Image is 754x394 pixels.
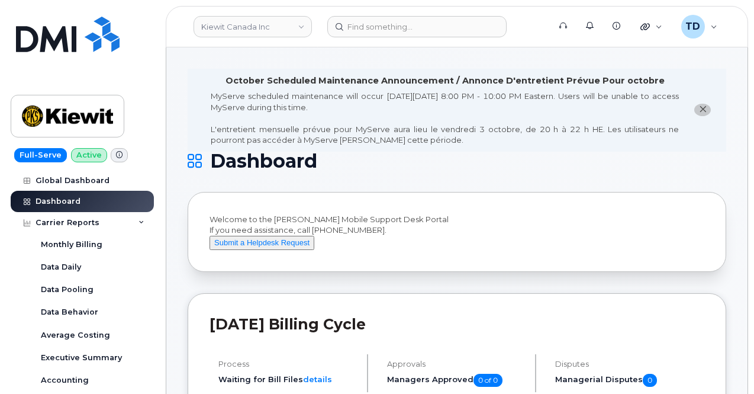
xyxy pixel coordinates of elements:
[210,238,314,247] a: Submit a Helpdesk Request
[225,75,665,87] div: October Scheduled Maintenance Announcement / Annonce D'entretient Prévue Pour octobre
[211,91,679,146] div: MyServe scheduled maintenance will occur [DATE][DATE] 8:00 PM - 10:00 PM Eastern. Users will be u...
[387,374,526,387] h5: Managers Approved
[703,342,745,385] iframe: Messenger Launcher
[387,360,526,369] h4: Approvals
[210,214,704,251] div: Welcome to the [PERSON_NAME] Mobile Support Desk Portal If you need assistance, call [PHONE_NUMBER].
[473,374,502,387] span: 0 of 0
[555,374,704,387] h5: Managerial Disputes
[210,236,314,251] button: Submit a Helpdesk Request
[303,374,332,384] a: details
[643,374,657,387] span: 0
[210,315,704,333] h2: [DATE] Billing Cycle
[218,360,357,369] h4: Process
[694,104,711,116] button: close notification
[218,374,357,385] li: Waiting for Bill Files
[210,152,317,170] span: Dashboard
[555,360,704,369] h4: Disputes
